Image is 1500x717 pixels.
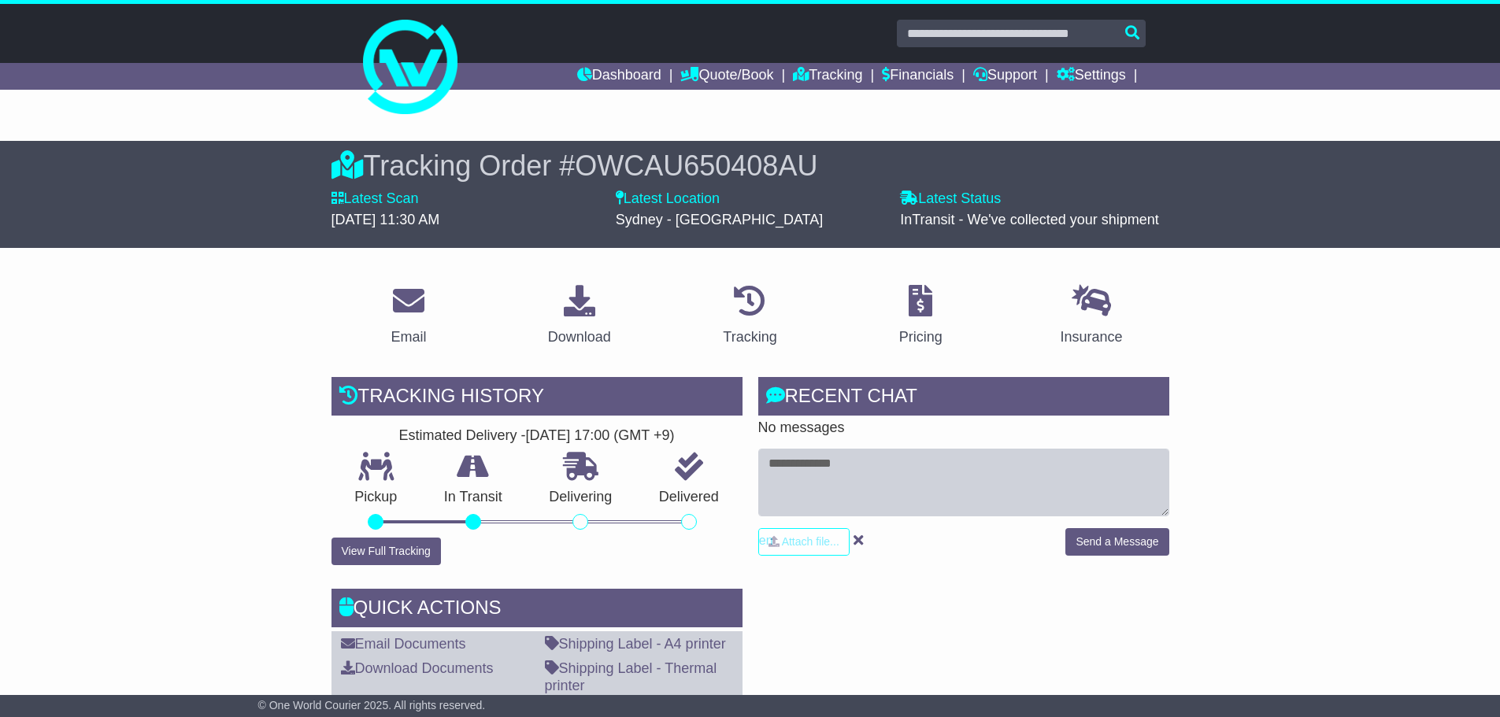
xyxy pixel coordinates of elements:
[1057,63,1126,90] a: Settings
[380,279,436,353] a: Email
[331,489,421,506] p: Pickup
[341,660,494,676] a: Download Documents
[391,327,426,348] div: Email
[341,636,466,652] a: Email Documents
[545,636,726,652] a: Shipping Label - A4 printer
[548,327,611,348] div: Download
[526,489,636,506] p: Delivering
[1050,279,1133,353] a: Insurance
[575,150,817,182] span: OWCAU650408AU
[758,419,1169,437] p: No messages
[258,699,486,711] span: © One World Courier 2025. All rights reserved.
[900,190,1001,208] label: Latest Status
[882,63,954,90] a: Financials
[331,538,441,565] button: View Full Tracking
[889,279,953,353] a: Pricing
[331,212,440,227] span: [DATE] 11:30 AM
[793,63,862,90] a: Tracking
[577,63,661,90] a: Dashboard
[331,589,743,631] div: Quick Actions
[973,63,1037,90] a: Support
[899,327,943,348] div: Pricing
[758,377,1169,419] div: RECENT CHAT
[420,489,526,506] p: In Transit
[1065,528,1169,556] button: Send a Message
[635,489,743,506] p: Delivered
[616,212,823,227] span: Sydney - [GEOGRAPHIC_DATA]
[723,327,776,348] div: Tracking
[331,190,419,208] label: Latest Scan
[538,279,621,353] a: Download
[526,427,675,445] div: [DATE] 17:00 (GMT +9)
[545,660,717,693] a: Shipping Label - Thermal printer
[616,190,720,208] label: Latest Location
[331,377,743,419] div: Tracking history
[331,427,743,445] div: Estimated Delivery -
[1061,327,1123,348] div: Insurance
[331,149,1169,183] div: Tracking Order #
[900,212,1159,227] span: InTransit - We've collected your shipment
[713,279,787,353] a: Tracking
[680,63,773,90] a: Quote/Book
